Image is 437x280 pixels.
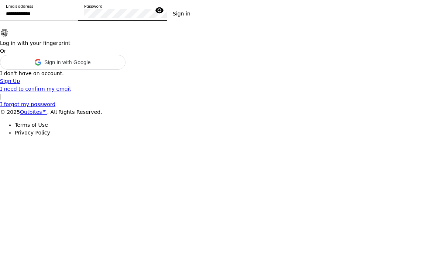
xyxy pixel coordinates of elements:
a: Outbites™ [20,109,47,115]
button: Sign in [167,7,196,20]
a: Terms of Use [15,122,48,128]
mat-label: Email address [6,4,33,8]
a: Privacy Policy [15,130,50,136]
span: Sign in with Google [44,59,90,66]
span: Sign in [173,11,190,17]
mat-label: Password [84,4,103,8]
